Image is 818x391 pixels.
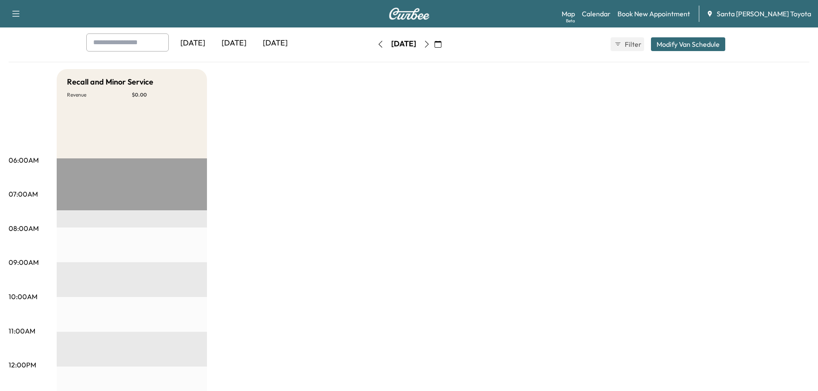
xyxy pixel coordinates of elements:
[9,291,37,302] p: 10:00AM
[389,8,430,20] img: Curbee Logo
[255,33,296,53] div: [DATE]
[9,360,36,370] p: 12:00PM
[132,91,197,98] p: $ 0.00
[172,33,213,53] div: [DATE]
[617,9,690,19] a: Book New Appointment
[391,39,416,49] div: [DATE]
[9,155,39,165] p: 06:00AM
[562,9,575,19] a: MapBeta
[9,223,39,233] p: 08:00AM
[717,9,811,19] span: Santa [PERSON_NAME] Toyota
[625,39,640,49] span: Filter
[566,18,575,24] div: Beta
[9,189,38,199] p: 07:00AM
[67,76,153,88] h5: Recall and Minor Service
[582,9,611,19] a: Calendar
[67,91,132,98] p: Revenue
[611,37,644,51] button: Filter
[213,33,255,53] div: [DATE]
[9,326,35,336] p: 11:00AM
[9,257,39,267] p: 09:00AM
[651,37,725,51] button: Modify Van Schedule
